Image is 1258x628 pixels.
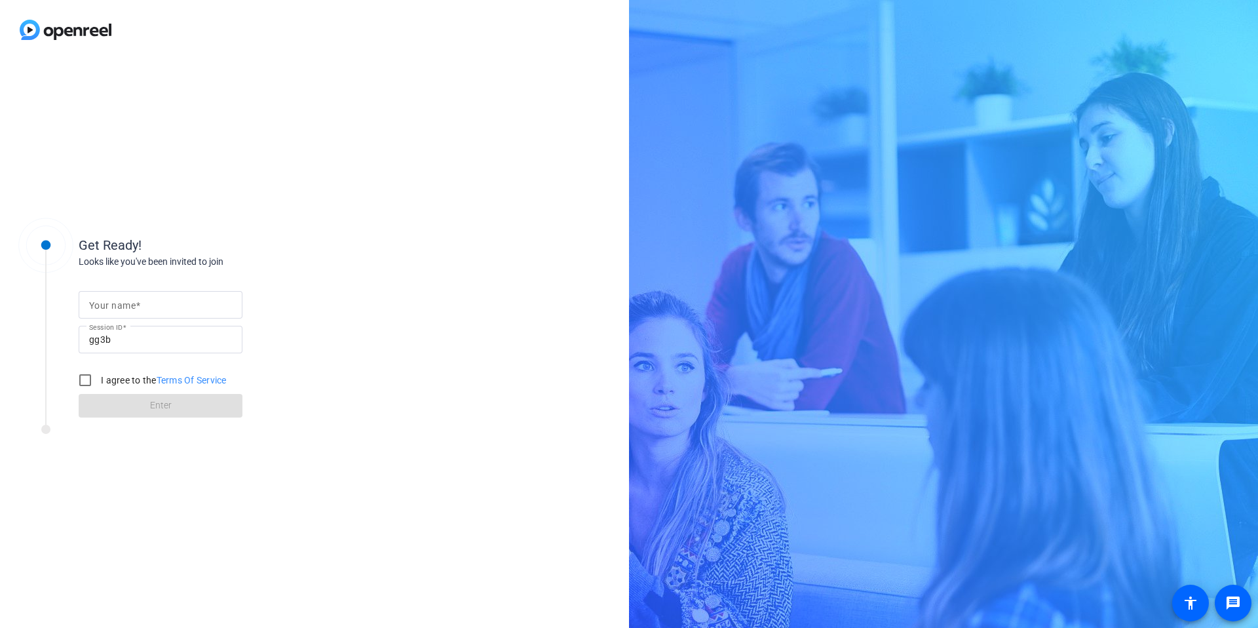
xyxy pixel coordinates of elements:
[1183,595,1198,611] mat-icon: accessibility
[1225,595,1241,611] mat-icon: message
[79,255,341,269] div: Looks like you've been invited to join
[89,323,123,331] mat-label: Session ID
[157,375,227,385] a: Terms Of Service
[89,300,136,311] mat-label: Your name
[79,235,341,255] div: Get Ready!
[98,374,227,387] label: I agree to the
